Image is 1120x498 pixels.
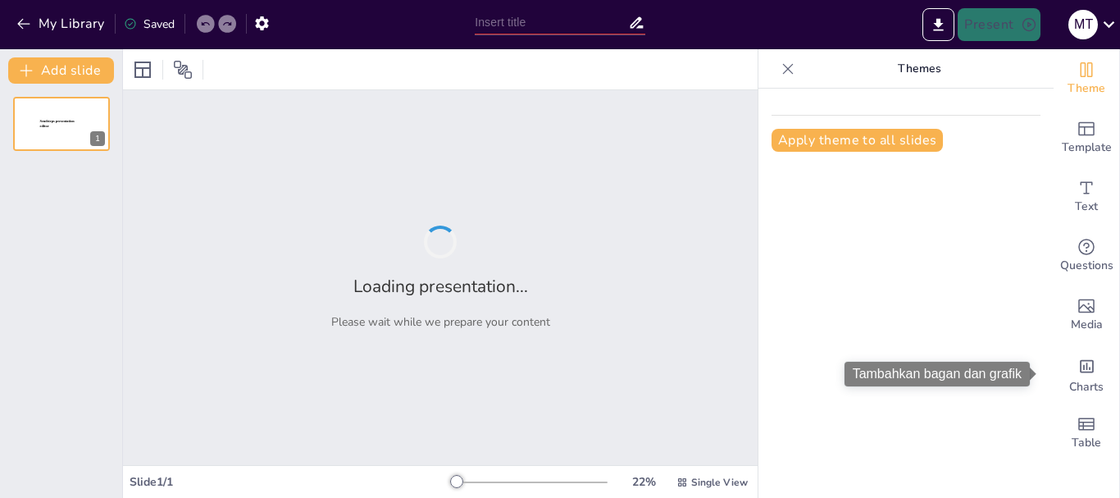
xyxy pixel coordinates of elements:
[40,120,75,129] span: Sendsteps presentation editor
[853,367,1022,381] font: Tambahkan bagan dan grafik
[8,57,114,84] button: Add slide
[1054,345,1119,404] div: Add charts and graphs
[958,8,1040,41] button: Present
[173,60,193,80] span: Position
[13,97,110,151] div: 1
[624,474,663,490] div: 22 %
[691,476,748,489] span: Single View
[801,49,1037,89] p: Themes
[1054,286,1119,345] div: Add images, graphics, shapes or video
[1054,167,1119,226] div: Add text boxes
[1071,316,1103,334] span: Media
[1069,378,1104,396] span: Charts
[1062,139,1112,157] span: Template
[1068,80,1105,98] span: Theme
[1054,226,1119,286] div: Get real-time input from your audience
[922,8,954,41] button: Export to PowerPoint
[1068,8,1098,41] button: M T
[1054,404,1119,463] div: Add a table
[353,275,528,298] h2: Loading presentation...
[1075,198,1098,216] span: Text
[1060,257,1113,275] span: Questions
[1072,434,1101,452] span: Table
[130,57,156,83] div: Layout
[130,474,450,490] div: Slide 1 / 1
[772,129,943,152] button: Apply theme to all slides
[124,16,175,32] div: Saved
[12,11,112,37] button: My Library
[331,314,550,330] p: Please wait while we prepare your content
[1054,49,1119,108] div: Change the overall theme
[1068,10,1098,39] div: M T
[475,11,628,34] input: Insert title
[90,131,105,146] div: 1
[1054,108,1119,167] div: Add ready made slides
